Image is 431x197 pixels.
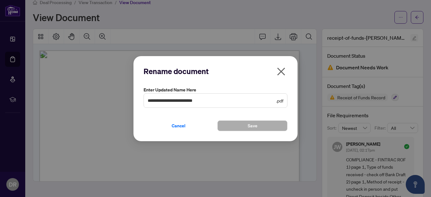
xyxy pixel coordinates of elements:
[144,120,214,131] button: Cancel
[276,67,286,77] span: close
[276,97,283,104] span: .pdf
[172,120,186,130] span: Cancel
[144,86,287,93] label: Enter updated name here
[144,66,287,76] h2: Rename document
[217,120,287,131] button: Save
